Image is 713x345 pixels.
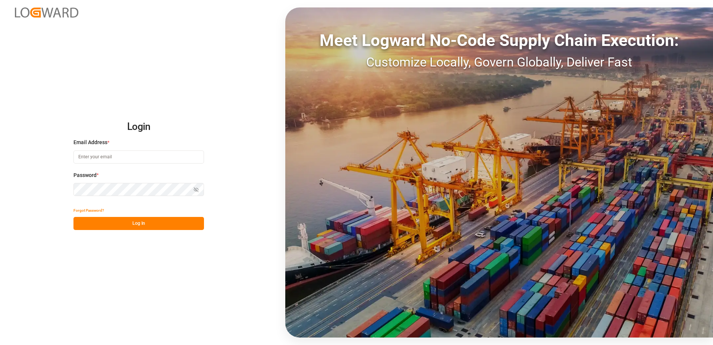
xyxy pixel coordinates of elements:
[73,204,104,217] button: Forgot Password?
[285,28,713,53] div: Meet Logward No-Code Supply Chain Execution:
[73,217,204,230] button: Log In
[73,150,204,164] input: Enter your email
[73,115,204,139] h2: Login
[15,7,78,18] img: Logward_new_orange.png
[73,139,107,146] span: Email Address
[285,53,713,72] div: Customize Locally, Govern Globally, Deliver Fast
[73,171,97,179] span: Password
